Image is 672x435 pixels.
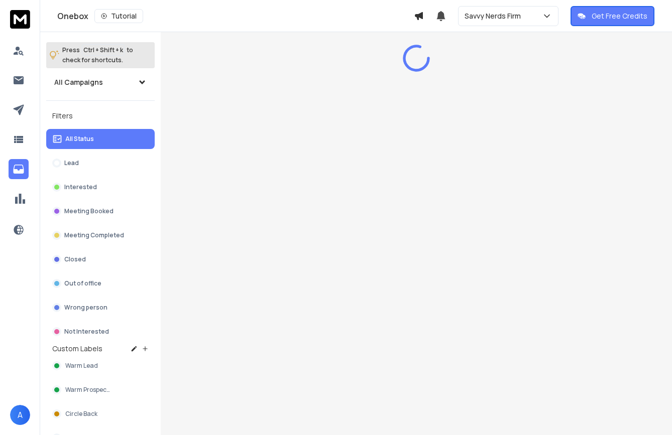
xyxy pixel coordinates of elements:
h3: Custom Labels [52,344,102,354]
button: Warm Lead [46,356,155,376]
p: All Status [65,135,94,143]
button: All Campaigns [46,72,155,92]
span: Circle Back [65,410,97,418]
span: Warm Prospects [65,386,111,394]
p: Lead [64,159,79,167]
button: Wrong person [46,298,155,318]
p: Savvy Nerds Firm [465,11,525,21]
p: Get Free Credits [592,11,647,21]
p: Wrong person [64,304,107,312]
button: Lead [46,153,155,173]
span: Ctrl + Shift + k [82,44,125,56]
h1: All Campaigns [54,77,103,87]
button: A [10,405,30,425]
button: Not Interested [46,322,155,342]
p: Closed [64,255,86,263]
h3: Filters [46,109,155,123]
button: Get Free Credits [571,6,654,26]
p: Out of office [64,279,101,287]
button: Meeting Completed [46,225,155,245]
p: Interested [64,183,97,191]
button: Tutorial [94,9,143,23]
button: Out of office [46,273,155,294]
p: Meeting Booked [64,207,114,215]
p: Not Interested [64,328,109,336]
div: Onebox [57,9,414,23]
p: Meeting Completed [64,231,124,239]
button: All Status [46,129,155,149]
button: Closed [46,249,155,269]
span: Warm Lead [65,362,98,370]
button: Interested [46,177,155,197]
button: Warm Prospects [46,380,155,400]
button: Circle Back [46,404,155,424]
button: Meeting Booked [46,201,155,221]
p: Press to check for shortcuts. [62,45,133,65]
